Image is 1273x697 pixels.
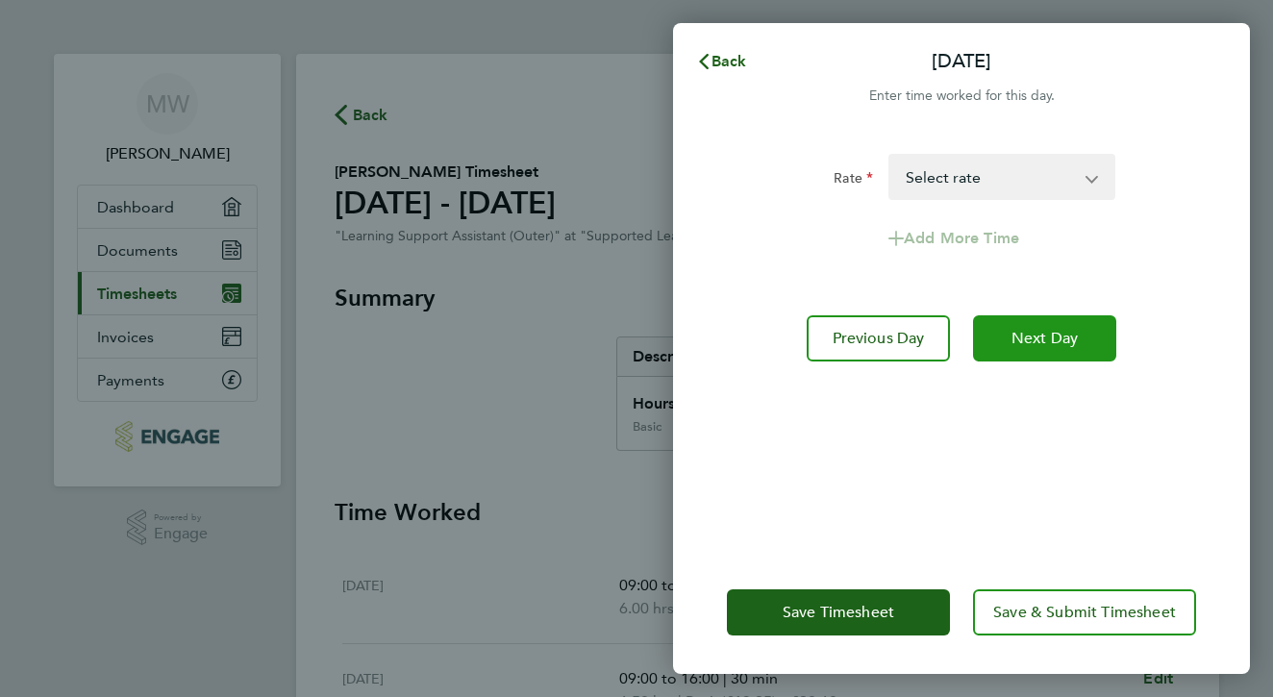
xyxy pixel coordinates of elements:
button: Save & Submit Timesheet [973,589,1196,635]
button: Previous Day [807,315,950,361]
span: Back [711,52,747,70]
button: Next Day [973,315,1116,361]
p: [DATE] [932,48,991,75]
button: Save Timesheet [727,589,950,635]
span: Next Day [1011,329,1078,348]
div: Enter time worked for this day. [673,85,1250,108]
button: Back [677,42,766,81]
span: Save Timesheet [783,603,894,622]
label: Rate [834,169,873,192]
span: Previous Day [833,329,925,348]
span: Save & Submit Timesheet [993,603,1176,622]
